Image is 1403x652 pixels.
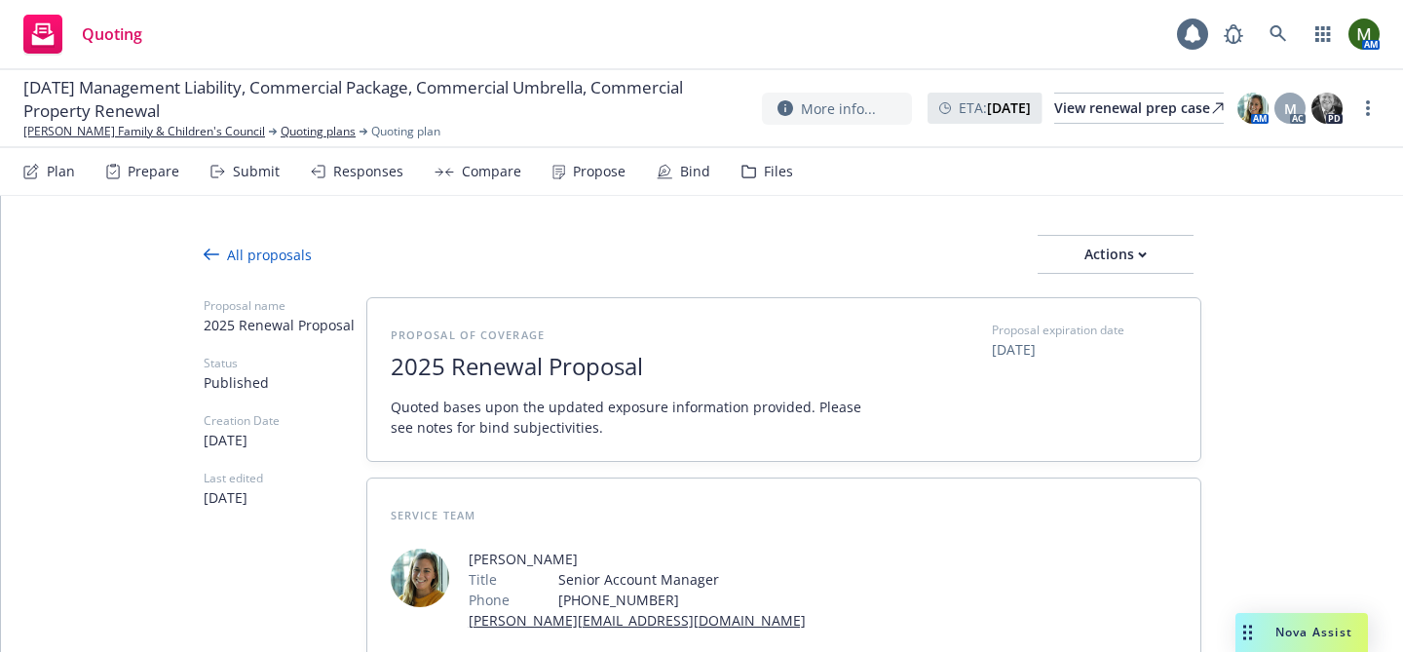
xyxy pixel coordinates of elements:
span: [PERSON_NAME] [469,549,806,569]
a: [PERSON_NAME] Family & Children's Council [23,123,265,140]
div: Propose [573,164,626,179]
a: Report a Bug [1214,15,1253,54]
strong: [DATE] [987,98,1031,117]
div: Prepare [128,164,179,179]
div: Plan [47,164,75,179]
span: Quoting plan [371,123,440,140]
span: ETA : [959,97,1031,118]
a: View renewal prep case [1054,93,1224,124]
span: Senior Account Manager [558,569,806,590]
span: [DATE] Management Liability, Commercial Package, Commercial Umbrella, Commercial Property Renewal [23,76,746,123]
button: Nova Assist [1235,613,1368,652]
img: photo [1311,93,1343,124]
div: View renewal prep case [1054,94,1224,123]
span: Quoted bases upon the updated exposure information provided. Please see notes for bind subjectivi... [391,397,868,438]
span: Quoting [82,26,142,42]
span: [DATE] [204,487,366,508]
span: Title [469,569,497,590]
span: 2025 Renewal Proposal [391,353,868,381]
span: 2025 Renewal Proposal [204,315,366,335]
div: Compare [462,164,521,179]
div: Submit [233,164,280,179]
a: Search [1259,15,1298,54]
div: All proposals [204,245,312,265]
span: More info... [801,98,876,119]
a: Switch app [1304,15,1343,54]
div: Files [764,164,793,179]
span: [PHONE_NUMBER] [558,590,806,610]
span: Proposal name [204,297,366,315]
div: Drag to move [1235,613,1260,652]
span: Proposal expiration date [992,322,1124,339]
span: Creation Date [204,412,366,430]
span: Service Team [391,508,475,522]
span: [DATE] [992,339,1177,360]
img: photo [1348,19,1380,50]
a: Quoting [16,7,150,61]
span: Published [204,372,366,393]
div: Responses [333,164,403,179]
div: Actions [1038,236,1194,273]
img: employee photo [391,549,449,607]
span: Nova Assist [1275,624,1352,640]
button: Actions [1038,235,1194,274]
a: more [1356,96,1380,120]
a: Quoting plans [281,123,356,140]
span: Status [204,355,366,372]
a: [PERSON_NAME][EMAIL_ADDRESS][DOMAIN_NAME] [469,611,806,630]
span: Proposal of coverage [391,327,545,342]
div: Bind [680,164,710,179]
span: M [1284,98,1297,119]
button: More info... [762,93,912,125]
span: Phone [469,590,510,610]
span: [DATE] [204,430,366,450]
img: photo [1237,93,1269,124]
span: Last edited [204,470,366,487]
